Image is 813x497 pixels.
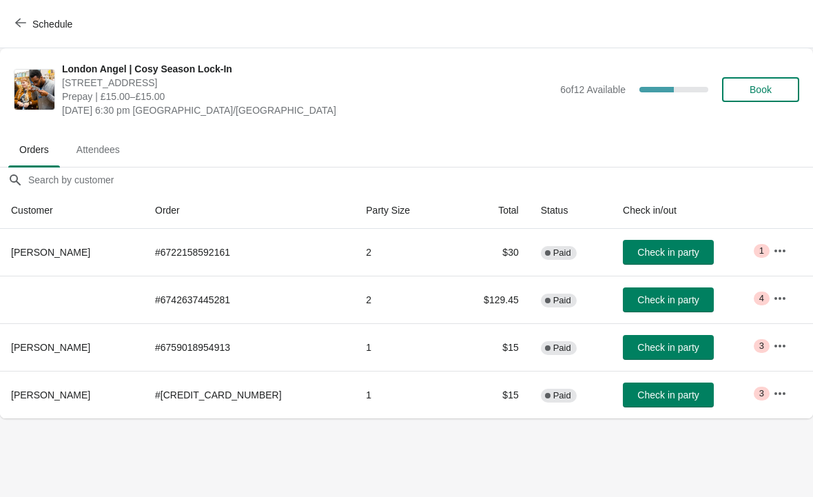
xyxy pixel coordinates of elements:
[623,383,714,407] button: Check in party
[623,287,714,312] button: Check in party
[560,84,626,95] span: 6 of 12 Available
[449,276,529,323] td: $129.45
[11,342,90,353] span: [PERSON_NAME]
[637,389,699,400] span: Check in party
[553,390,571,401] span: Paid
[11,389,90,400] span: [PERSON_NAME]
[759,388,764,399] span: 3
[623,335,714,360] button: Check in party
[62,76,553,90] span: [STREET_ADDRESS]
[759,293,764,304] span: 4
[62,103,553,117] span: [DATE] 6:30 pm [GEOGRAPHIC_DATA]/[GEOGRAPHIC_DATA]
[355,371,449,418] td: 1
[553,247,571,258] span: Paid
[449,192,529,229] th: Total
[449,229,529,276] td: $30
[62,62,553,76] span: London Angel | Cosy Season Lock-In
[65,137,131,162] span: Attendees
[7,12,83,37] button: Schedule
[530,192,612,229] th: Status
[355,276,449,323] td: 2
[144,323,355,371] td: # 6759018954913
[144,192,355,229] th: Order
[28,168,813,192] input: Search by customer
[759,341,764,352] span: 3
[759,245,764,256] span: 1
[623,240,714,265] button: Check in party
[62,90,553,103] span: Prepay | £15.00–£15.00
[355,192,449,229] th: Party Size
[32,19,72,30] span: Schedule
[144,371,355,418] td: # [CREDIT_CARD_NUMBER]
[750,84,772,95] span: Book
[144,229,355,276] td: # 6722158592161
[8,137,60,162] span: Orders
[612,192,762,229] th: Check in/out
[355,323,449,371] td: 1
[722,77,799,102] button: Book
[449,323,529,371] td: $15
[449,371,529,418] td: $15
[553,295,571,306] span: Paid
[637,247,699,258] span: Check in party
[144,276,355,323] td: # 6742637445281
[637,342,699,353] span: Check in party
[14,70,54,110] img: London Angel | Cosy Season Lock-In
[355,229,449,276] td: 2
[11,247,90,258] span: [PERSON_NAME]
[637,294,699,305] span: Check in party
[553,343,571,354] span: Paid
